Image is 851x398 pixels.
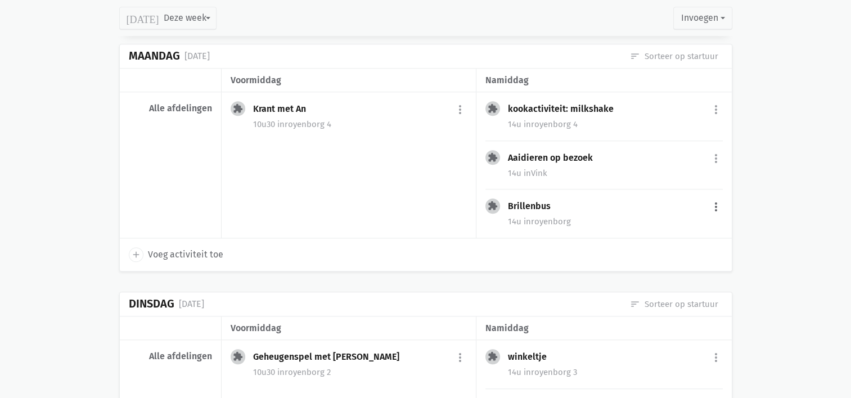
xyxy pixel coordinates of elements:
div: voormiddag [231,73,467,88]
i: sort [630,51,640,61]
div: Alle afdelingen [129,103,212,114]
span: royenborg 4 [524,119,578,129]
i: extension [233,103,243,114]
div: voormiddag [231,321,467,336]
button: Deze week [119,7,217,29]
div: [DATE] [179,297,204,311]
div: Dinsdag [129,297,174,310]
i: extension [488,103,498,114]
span: Vink [524,168,547,178]
div: Aaidieren op bezoek [508,152,602,164]
span: royenborg 3 [524,367,577,377]
i: sort [630,299,640,309]
i: extension [488,152,498,162]
span: in [524,367,531,377]
i: extension [488,351,498,361]
span: 10u30 [253,367,275,377]
div: Alle afdelingen [129,351,212,362]
span: 14u [508,216,521,227]
span: in [524,168,531,178]
span: royenborg 4 [277,119,331,129]
span: in [277,367,285,377]
span: in [277,119,285,129]
span: 14u [508,119,521,129]
span: 14u [508,168,521,178]
div: [DATE] [184,49,210,64]
span: in [524,119,531,129]
a: Sorteer op startuur [630,298,718,310]
i: extension [233,351,243,361]
div: namiddag [485,73,722,88]
span: in [524,216,531,227]
div: Brillenbus [508,201,560,212]
button: Invoegen [673,7,732,29]
span: royenborg [524,216,571,227]
i: [DATE] [127,13,159,23]
span: royenborg 2 [277,367,331,377]
a: Sorteer op startuur [630,50,718,62]
a: add Voeg activiteit toe [129,247,223,262]
span: 10u30 [253,119,275,129]
i: extension [488,201,498,211]
div: kookactiviteit: milkshake [508,103,623,115]
div: Krant met An [253,103,315,115]
div: winkeltje [508,351,556,363]
span: Voeg activiteit toe [148,247,223,262]
div: Geheugenspel met [PERSON_NAME] [253,351,408,363]
span: 14u [508,367,521,377]
div: namiddag [485,321,722,336]
i: add [131,250,141,260]
div: Maandag [129,49,180,62]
